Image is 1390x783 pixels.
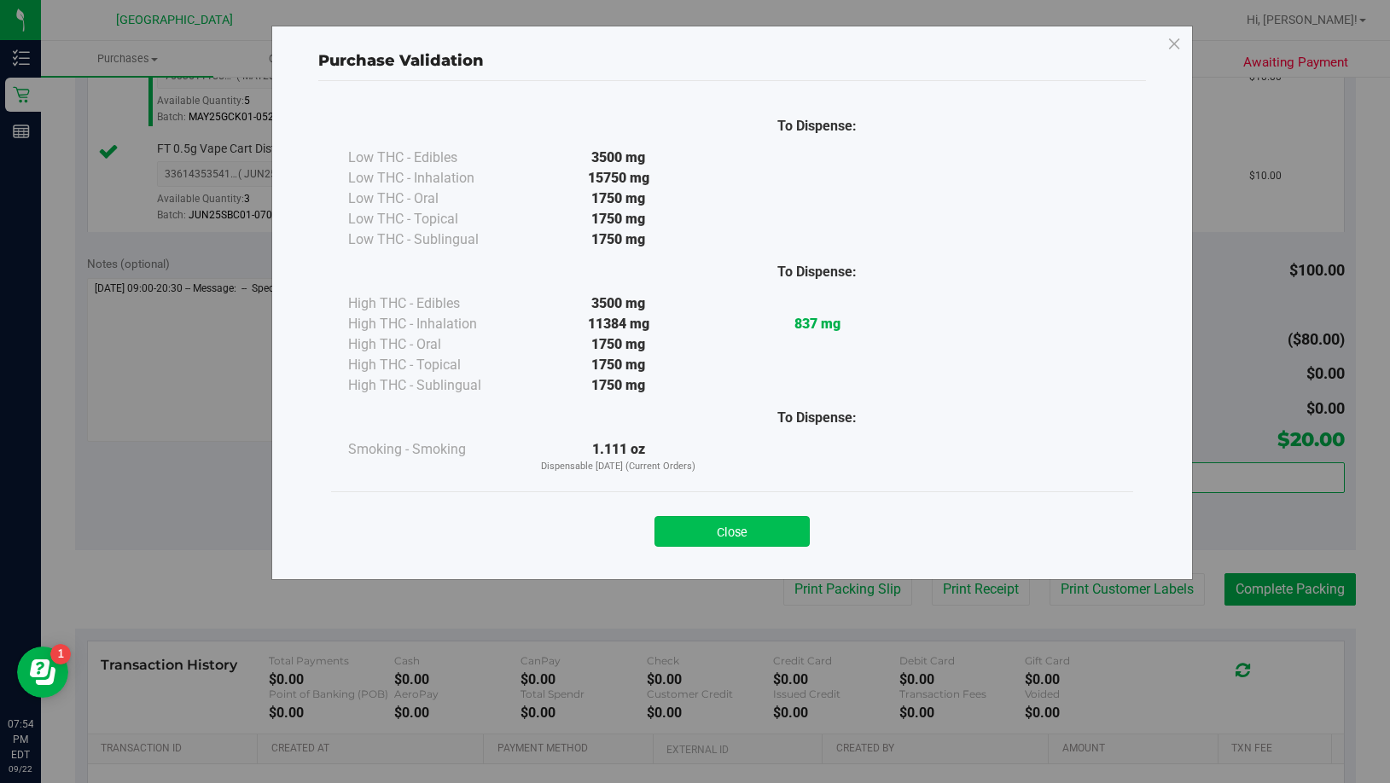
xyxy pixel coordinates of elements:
[519,439,718,474] div: 1.111 oz
[348,168,519,188] div: Low THC - Inhalation
[348,355,519,375] div: High THC - Topical
[519,209,718,229] div: 1750 mg
[348,314,519,334] div: High THC - Inhalation
[348,229,519,250] div: Low THC - Sublingual
[519,293,718,314] div: 3500 mg
[794,316,840,332] strong: 837 mg
[50,644,71,664] iframe: Resource center unread badge
[17,647,68,698] iframe: Resource center
[348,334,519,355] div: High THC - Oral
[519,355,718,375] div: 1750 mg
[348,188,519,209] div: Low THC - Oral
[519,229,718,250] div: 1750 mg
[348,148,519,168] div: Low THC - Edibles
[348,439,519,460] div: Smoking - Smoking
[519,334,718,355] div: 1750 mg
[519,148,718,168] div: 3500 mg
[718,116,916,136] div: To Dispense:
[654,516,810,547] button: Close
[519,168,718,188] div: 15750 mg
[519,188,718,209] div: 1750 mg
[318,51,484,70] span: Purchase Validation
[348,375,519,396] div: High THC - Sublingual
[348,293,519,314] div: High THC - Edibles
[519,375,718,396] div: 1750 mg
[519,314,718,334] div: 11384 mg
[718,408,916,428] div: To Dispense:
[519,460,718,474] p: Dispensable [DATE] (Current Orders)
[348,209,519,229] div: Low THC - Topical
[718,262,916,282] div: To Dispense:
